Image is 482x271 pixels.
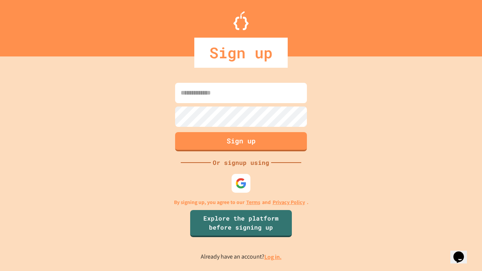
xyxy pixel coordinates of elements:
[419,208,474,240] iframe: chat widget
[211,158,271,167] div: Or signup using
[235,178,247,189] img: google-icon.svg
[190,210,292,237] a: Explore the platform before signing up
[201,252,282,262] p: Already have an account?
[194,38,288,68] div: Sign up
[233,11,249,30] img: Logo.svg
[450,241,474,263] iframe: chat widget
[264,253,282,261] a: Log in.
[174,198,308,206] p: By signing up, you agree to our and .
[273,198,305,206] a: Privacy Policy
[175,132,307,151] button: Sign up
[246,198,260,206] a: Terms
